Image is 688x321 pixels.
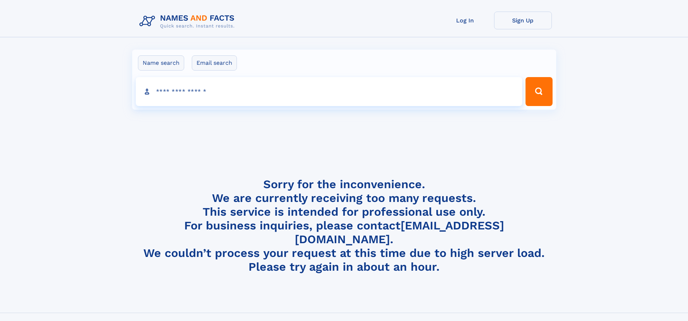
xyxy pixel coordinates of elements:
[525,77,552,106] button: Search Button
[436,12,494,29] a: Log In
[494,12,552,29] a: Sign Up
[295,219,504,246] a: [EMAIL_ADDRESS][DOMAIN_NAME]
[138,55,184,71] label: Name search
[192,55,237,71] label: Email search
[136,77,523,106] input: search input
[137,177,552,274] h4: Sorry for the inconvenience. We are currently receiving too many requests. This service is intend...
[137,12,241,31] img: Logo Names and Facts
